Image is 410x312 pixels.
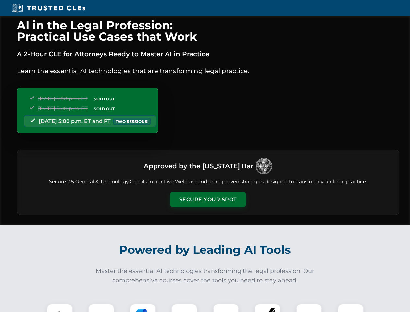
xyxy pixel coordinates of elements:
p: Master the essential AI technologies transforming the legal profession. Our comprehensive courses... [92,266,319,285]
img: Logo [256,158,272,174]
p: A 2-Hour CLE for Attorneys Ready to Master AI in Practice [17,49,399,59]
button: Secure Your Spot [170,192,246,207]
span: SOLD OUT [92,96,117,102]
h1: AI in the Legal Profession: Practical Use Cases that Work [17,19,399,42]
h3: Approved by the [US_STATE] Bar [144,160,253,172]
span: [DATE] 5:00 p.m. ET [38,105,88,111]
img: Trusted CLEs [10,3,87,13]
p: Learn the essential AI technologies that are transforming legal practice. [17,66,399,76]
span: [DATE] 5:00 p.m. ET [38,96,88,102]
span: SOLD OUT [92,105,117,112]
p: Secure 2.5 General & Technology Credits in our Live Webcast and learn proven strategies designed ... [25,178,391,186]
h2: Powered by Leading AI Tools [25,239,385,261]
